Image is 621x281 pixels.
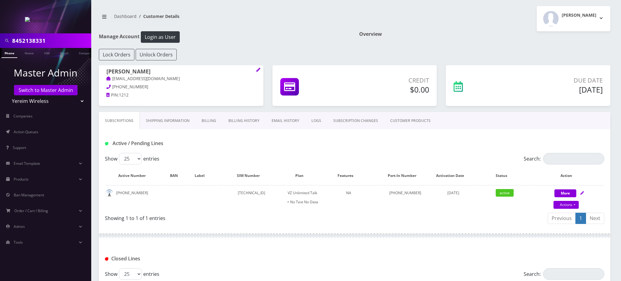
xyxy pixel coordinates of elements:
[76,48,96,57] a: Company
[319,185,378,210] td: NA
[99,10,350,27] nav: breadcrumb
[57,48,71,57] a: Email
[14,177,29,182] span: Products
[22,48,37,57] a: Name
[543,153,604,164] input: Search:
[14,85,78,95] a: Switch to Master Admin
[537,6,610,31] button: [PERSON_NAME]
[105,153,159,164] label: Show entries
[346,85,429,94] h5: $0.00
[25,17,67,24] img: Yereim Wireless
[165,167,189,185] th: BAN: activate to sort column ascending
[379,167,432,185] th: Port-In Number: activate to sort column ascending
[114,13,137,19] a: Dashboard
[106,92,119,98] a: PIN:
[265,112,305,130] a: EMAIL HISTORY
[575,213,586,224] a: 1
[105,268,159,280] label: Show entries
[105,257,108,261] img: Closed Lines
[379,185,432,210] td: [PHONE_NUMBER]
[14,240,23,245] span: Tools
[14,192,44,198] span: Ban Management
[106,167,165,185] th: Active Number: activate to sort column ascending
[189,167,216,185] th: Label: activate to sort column ascending
[99,31,350,43] h1: Manage Account
[319,167,378,185] th: Features: activate to sort column ascending
[554,189,576,197] button: More
[475,167,534,185] th: Status: activate to sort column ascending
[105,212,350,222] div: Showing 1 to 1 of 1 entries
[99,112,140,130] a: Subscriptions
[548,213,576,224] a: Previous
[119,92,129,98] span: 1212
[553,201,579,209] a: Actions
[14,224,25,229] span: Admin
[140,112,196,130] a: Shipping Information
[105,256,265,262] h1: Closed Lines
[222,112,265,130] a: Billing History
[119,268,142,280] select: Showentries
[140,33,180,40] a: Login as User
[506,85,603,94] h5: [DATE]
[105,140,265,146] h1: Active / Pending Lines
[287,185,318,210] td: VZ Unlimited Talk + No Text No Data
[305,112,327,130] a: LOGS
[14,208,48,213] span: Order / Cart / Billing
[14,129,38,134] span: Action Queues
[106,185,165,210] td: [PHONE_NUMBER]
[12,35,90,46] input: Search in Company
[137,13,179,19] li: Customer Details
[2,48,17,58] a: Phone
[217,167,286,185] th: SIM Number: activate to sort column ascending
[99,49,134,60] button: Lock Orders
[346,76,429,85] p: Credit
[359,31,610,37] h1: Overview
[141,31,180,43] button: Login as User
[13,145,26,150] span: Support
[586,213,604,224] a: Next
[543,268,604,280] input: Search:
[562,13,596,18] h2: [PERSON_NAME]
[217,185,286,210] td: [TECHNICAL_ID]
[105,142,108,145] img: Active / Pending Lines
[106,68,256,76] h1: [PERSON_NAME]
[196,112,222,130] a: Billing
[14,161,40,166] span: Email Template
[496,189,514,197] span: active
[119,153,142,164] select: Showentries
[106,189,113,197] img: default.png
[327,112,384,130] a: SUBSCRIPTION CHANGES
[13,113,33,119] span: Companies
[41,48,53,57] a: SIM
[447,190,459,195] span: [DATE]
[432,167,474,185] th: Activation Date: activate to sort column ascending
[287,167,318,185] th: Plan: activate to sort column ascending
[136,49,177,60] button: Unlock Orders
[506,76,603,85] p: Due Date
[524,268,604,280] label: Search:
[535,167,604,185] th: Action: activate to sort column ascending
[106,76,180,82] a: [EMAIL_ADDRESS][DOMAIN_NAME]
[112,84,148,90] span: [PHONE_NUMBER]
[524,153,604,164] label: Search:
[384,112,437,130] a: CUSTOMER PRODUCTS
